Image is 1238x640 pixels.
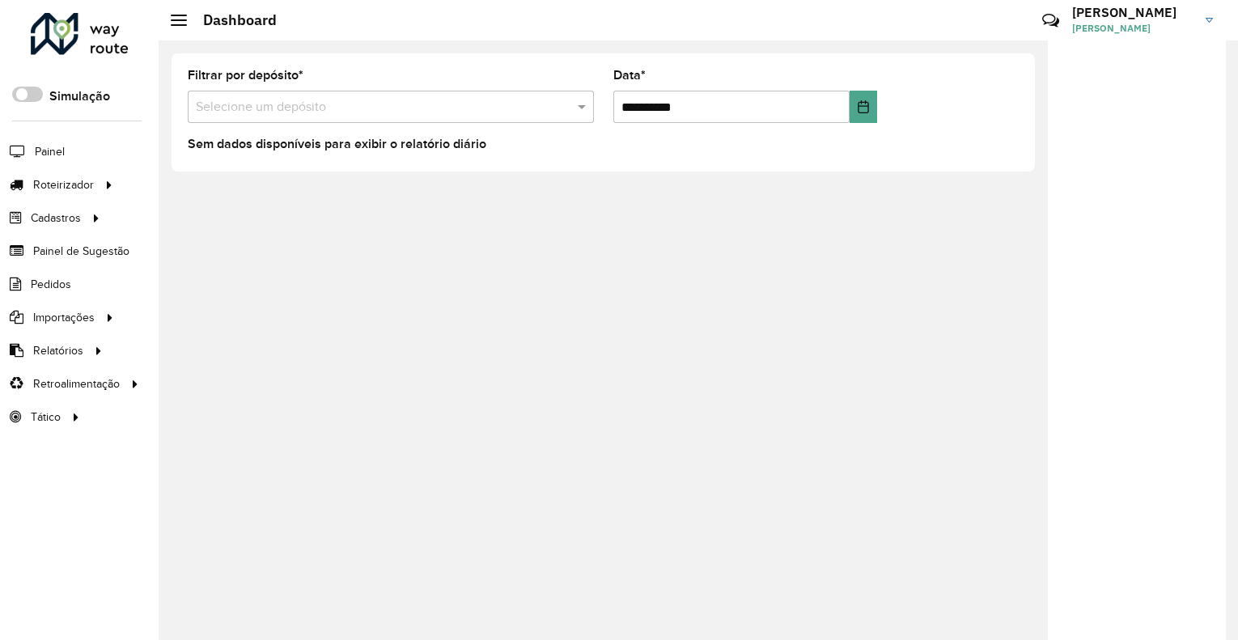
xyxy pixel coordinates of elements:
span: Pedidos [31,276,71,293]
span: Roteirizador [33,176,94,193]
span: Painel de Sugestão [33,243,129,260]
button: Choose Date [850,91,877,123]
span: Importações [33,309,95,326]
span: [PERSON_NAME] [1072,21,1193,36]
label: Filtrar por depósito [188,66,303,85]
span: Retroalimentação [33,375,120,392]
span: Painel [35,143,65,160]
span: Cadastros [31,210,81,227]
label: Sem dados disponíveis para exibir o relatório diário [188,134,486,154]
label: Data [613,66,646,85]
span: Relatórios [33,342,83,359]
span: Tático [31,409,61,426]
h2: Dashboard [187,11,277,29]
a: Contato Rápido [1033,3,1068,38]
h3: [PERSON_NAME] [1072,5,1193,20]
label: Simulação [49,87,110,106]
